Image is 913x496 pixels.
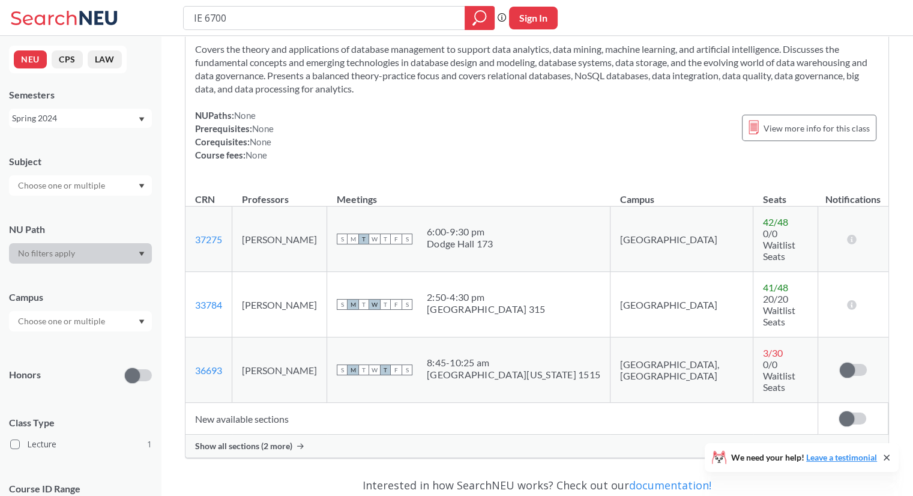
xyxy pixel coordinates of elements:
span: None [252,123,274,134]
a: 37275 [195,234,222,245]
span: Show all sections (2 more) [195,441,292,452]
span: S [337,234,348,244]
div: Show all sections (2 more) [185,435,888,458]
input: Choose one or multiple [12,178,113,193]
span: F [391,364,402,375]
td: [GEOGRAPHIC_DATA] [610,272,753,337]
td: [PERSON_NAME] [232,272,327,337]
button: LAW [88,50,122,68]
span: T [380,364,391,375]
span: View more info for this class [764,121,870,136]
svg: Dropdown arrow [139,117,145,122]
svg: magnifying glass [472,10,487,26]
p: Course ID Range [9,482,152,496]
div: Spring 2024Dropdown arrow [9,109,152,128]
span: 0/0 Waitlist Seats [763,228,795,262]
span: S [337,299,348,310]
span: S [337,364,348,375]
button: CPS [52,50,83,68]
div: CRN [195,193,215,206]
div: Semesters [9,88,152,101]
span: None [250,136,271,147]
button: NEU [14,50,47,68]
span: F [391,234,402,244]
input: Class, professor, course number, "phrase" [193,8,456,28]
span: 0/0 Waitlist Seats [763,358,795,393]
a: documentation! [629,478,711,492]
span: W [369,234,380,244]
div: Spring 2024 [12,112,137,125]
div: NU Path [9,223,152,236]
span: 3 / 30 [763,347,783,358]
div: [GEOGRAPHIC_DATA][US_STATE] 1515 [427,369,600,381]
svg: Dropdown arrow [139,252,145,256]
td: [GEOGRAPHIC_DATA] [610,207,753,272]
span: T [358,299,369,310]
span: W [369,364,380,375]
div: Dropdown arrow [9,311,152,331]
div: Dropdown arrow [9,243,152,264]
label: Lecture [10,437,152,452]
td: [PERSON_NAME] [232,207,327,272]
td: New available sections [185,403,818,435]
div: Subject [9,155,152,168]
span: M [348,234,358,244]
div: magnifying glass [465,6,495,30]
div: Dodge Hall 173 [427,238,493,250]
span: M [348,364,358,375]
p: Honors [9,368,41,382]
span: Class Type [9,416,152,429]
th: Campus [610,181,753,207]
span: Covers the theory and applications of database management to support data analytics, data mining,... [195,43,867,94]
span: S [402,364,412,375]
td: [PERSON_NAME] [232,337,327,403]
span: None [234,110,256,121]
th: Seats [753,181,818,207]
span: T [380,299,391,310]
td: [GEOGRAPHIC_DATA], [GEOGRAPHIC_DATA] [610,337,753,403]
span: S [402,299,412,310]
button: Sign In [509,7,558,29]
input: Choose one or multiple [12,314,113,328]
span: None [246,150,267,160]
div: NUPaths: Prerequisites: Corequisites: Course fees: [195,109,274,162]
span: S [402,234,412,244]
span: W [369,299,380,310]
span: T [358,364,369,375]
span: We need your help! [731,453,877,462]
div: 6:00 - 9:30 pm [427,226,493,238]
span: 42 / 48 [763,216,788,228]
a: 33784 [195,299,222,310]
div: [GEOGRAPHIC_DATA] 315 [427,303,545,315]
span: F [391,299,402,310]
a: Leave a testimonial [806,452,877,462]
span: 1 [147,438,152,451]
span: T [358,234,369,244]
div: 8:45 - 10:25 am [427,357,600,369]
svg: Dropdown arrow [139,184,145,189]
th: Meetings [327,181,610,207]
th: Professors [232,181,327,207]
div: Dropdown arrow [9,175,152,196]
a: 36693 [195,364,222,376]
div: Campus [9,291,152,304]
span: 41 / 48 [763,282,788,293]
span: M [348,299,358,310]
span: 20/20 Waitlist Seats [763,293,795,327]
div: 2:50 - 4:30 pm [427,291,545,303]
th: Notifications [818,181,888,207]
svg: Dropdown arrow [139,319,145,324]
span: T [380,234,391,244]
